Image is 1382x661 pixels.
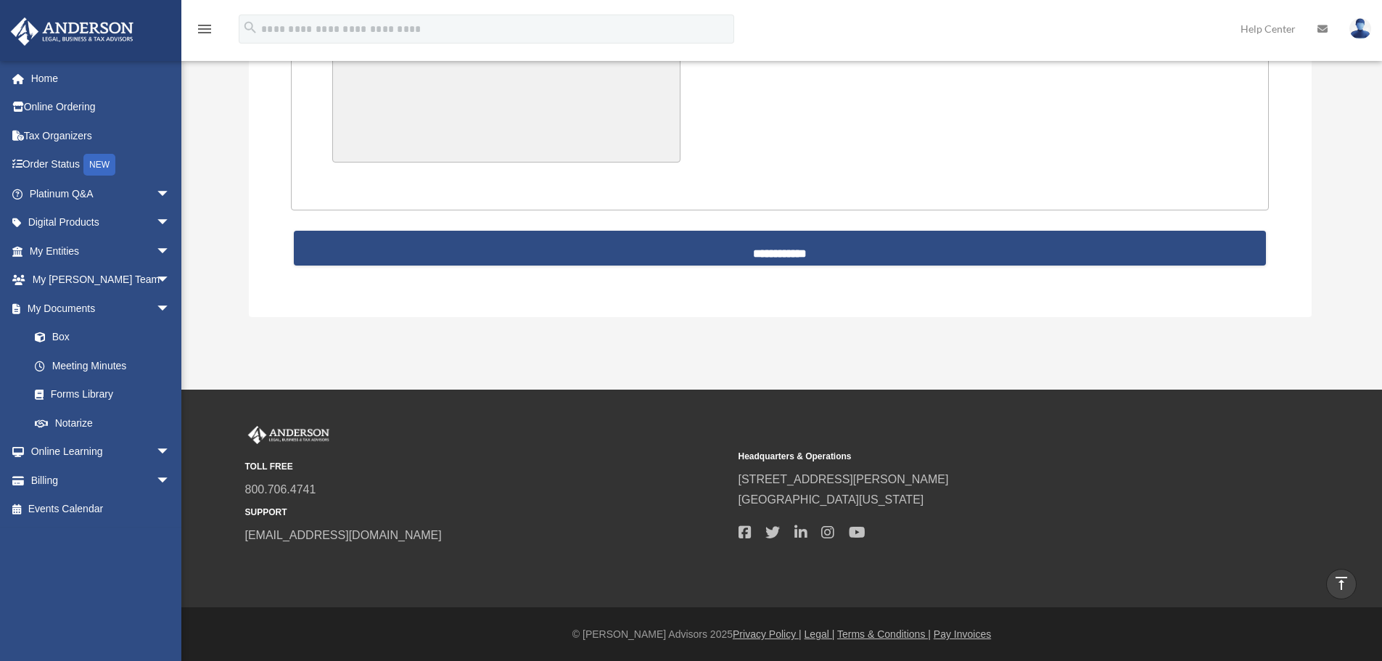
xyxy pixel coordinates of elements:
a: Box [20,323,192,352]
img: Anderson Advisors Platinum Portal [7,17,138,46]
div: © [PERSON_NAME] Advisors 2025 [181,625,1382,644]
span: arrow_drop_down [156,438,185,467]
a: Pay Invoices [934,628,991,640]
a: Home [10,64,192,93]
span: arrow_drop_down [156,266,185,295]
a: Platinum Q&Aarrow_drop_down [10,179,192,208]
a: Online Learningarrow_drop_down [10,438,192,467]
a: [GEOGRAPHIC_DATA][US_STATE] [739,493,924,506]
i: vertical_align_top [1333,575,1350,592]
span: arrow_drop_down [156,179,185,209]
small: SUPPORT [245,505,728,520]
img: User Pic [1349,18,1371,39]
a: Billingarrow_drop_down [10,466,192,495]
a: 800.706.4741 [245,483,316,496]
small: TOLL FREE [245,459,728,475]
a: My Documentsarrow_drop_down [10,294,192,323]
a: [STREET_ADDRESS][PERSON_NAME] [739,473,949,485]
a: Online Ordering [10,93,192,122]
a: menu [196,25,213,38]
span: arrow_drop_down [156,237,185,266]
a: Notarize [20,408,192,438]
a: vertical_align_top [1326,569,1357,599]
a: [EMAIL_ADDRESS][DOMAIN_NAME] [245,529,442,541]
img: Anderson Advisors Platinum Portal [245,426,332,445]
a: Forms Library [20,380,192,409]
a: My Entitiesarrow_drop_down [10,237,192,266]
small: Headquarters & Operations [739,449,1222,464]
div: NEW [83,154,115,176]
a: Privacy Policy | [733,628,802,640]
span: arrow_drop_down [156,208,185,238]
span: arrow_drop_down [156,466,185,496]
i: menu [196,20,213,38]
a: Meeting Minutes [20,351,185,380]
a: Tax Organizers [10,121,192,150]
a: My [PERSON_NAME] Teamarrow_drop_down [10,266,192,295]
a: Terms & Conditions | [837,628,931,640]
a: Digital Productsarrow_drop_down [10,208,192,237]
span: arrow_drop_down [156,294,185,324]
a: Events Calendar [10,495,192,524]
a: Order StatusNEW [10,150,192,180]
a: Legal | [805,628,835,640]
i: search [242,20,258,36]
